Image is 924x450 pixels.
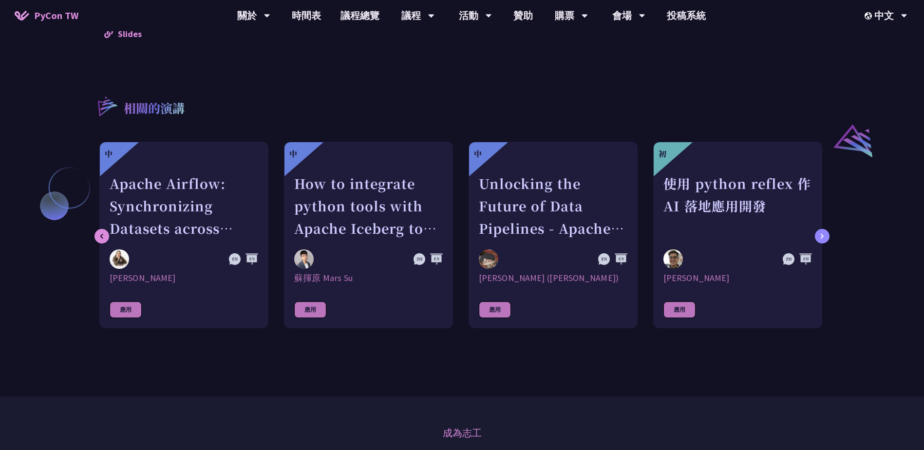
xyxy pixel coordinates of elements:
[289,148,297,160] div: 中
[865,12,874,19] img: Locale Icon
[663,272,812,284] div: [PERSON_NAME]
[110,301,142,318] div: 應用
[110,172,258,240] div: Apache Airflow: Synchronizing Datasets across Multiple instances
[34,8,78,23] span: PyCon TW
[479,272,627,284] div: [PERSON_NAME] ([PERSON_NAME])
[479,172,627,240] div: Unlocking the Future of Data Pipelines - Apache Airflow 3
[284,142,453,328] a: 中 How to integrate python tools with Apache Iceberg to build ETLT pipeline on Shift-Left Architec...
[5,3,88,28] a: PyCon TW
[83,82,131,130] img: r3.8d01567.svg
[469,142,638,328] a: 中 Unlocking the Future of Data Pipelines - Apache Airflow 3 李唯 (Wei Lee) [PERSON_NAME] ([PERSON_N...
[474,148,482,160] div: 中
[104,28,142,39] a: Slides
[99,142,268,328] a: 中 Apache Airflow: Synchronizing Datasets across Multiple instances Sebastien Crocquevieille [PERS...
[294,272,443,284] div: 蘇揮原 Mars Su
[479,249,498,269] img: 李唯 (Wei Lee)
[105,148,113,160] div: 中
[294,172,443,240] div: How to integrate python tools with Apache Iceberg to build ETLT pipeline on Shift-Left Architecture
[653,142,822,328] a: 初 使用 python reflex 作 AI 落地應用開發 Milo Chen [PERSON_NAME] 應用
[110,272,258,284] div: [PERSON_NAME]
[110,249,129,269] img: Sebastien Crocquevieille
[659,148,666,160] div: 初
[124,99,185,119] p: 相關的演講
[479,301,511,318] div: 應用
[294,249,314,269] img: 蘇揮原 Mars Su
[663,172,812,240] div: 使用 python reflex 作 AI 落地應用開發
[15,11,29,20] img: Home icon of PyCon TW 2025
[663,249,683,269] img: Milo Chen
[294,301,326,318] div: 應用
[443,426,482,440] a: 成為志工
[663,301,696,318] div: 應用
